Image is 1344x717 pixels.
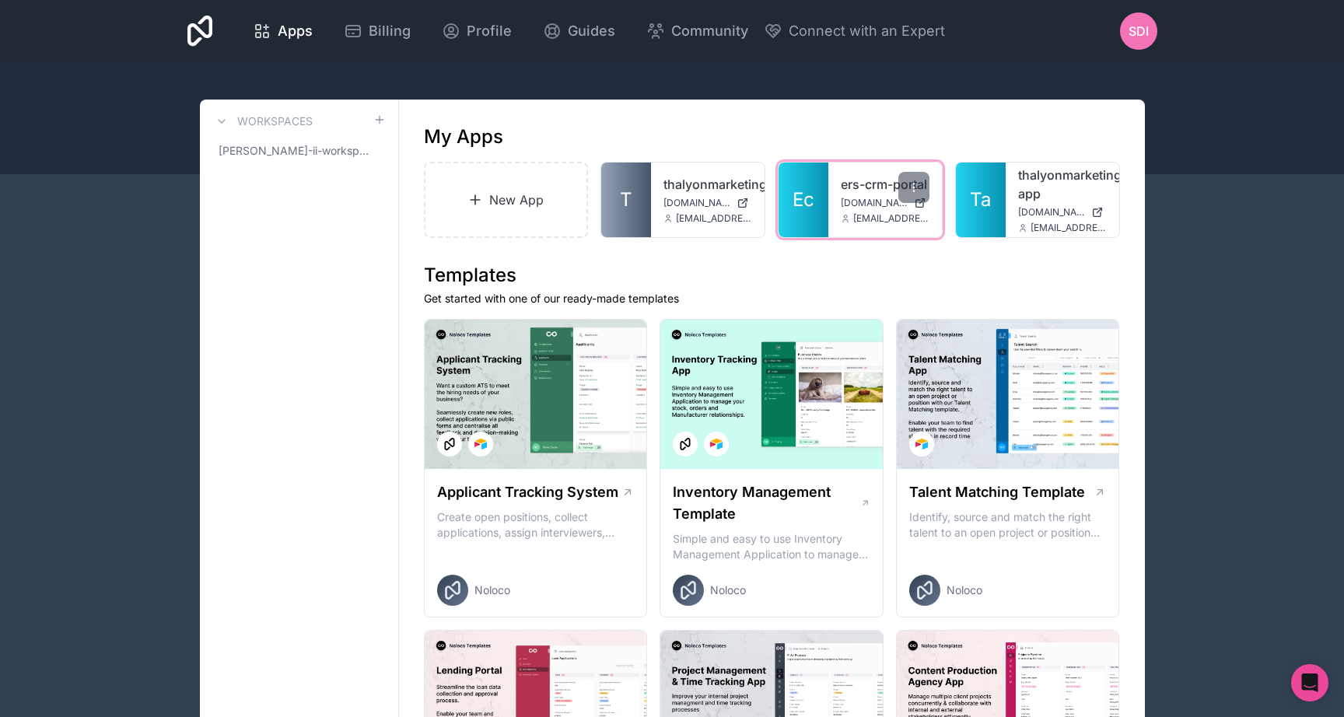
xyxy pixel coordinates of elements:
[710,582,746,598] span: Noloco
[947,582,982,598] span: Noloco
[530,14,628,48] a: Guides
[671,20,748,42] span: Community
[474,438,487,450] img: Airtable Logo
[568,20,615,42] span: Guides
[1031,222,1107,234] span: [EMAIL_ADDRESS][DOMAIN_NAME]
[429,14,524,48] a: Profile
[793,187,814,212] span: Ec
[909,509,1107,540] p: Identify, source and match the right talent to an open project or position with our Talent Matchi...
[331,14,423,48] a: Billing
[663,197,752,209] a: [DOMAIN_NAME]
[212,137,386,165] a: [PERSON_NAME]-ii-workspace
[601,163,651,237] a: T
[841,197,908,209] span: [DOMAIN_NAME]
[663,197,730,209] span: [DOMAIN_NAME]
[424,291,1120,306] p: Get started with one of our ready-made templates
[853,212,929,225] span: [EMAIL_ADDRESS][DOMAIN_NAME]
[764,20,945,42] button: Connect with an Expert
[437,509,635,540] p: Create open positions, collect applications, assign interviewers, centralise candidate feedback a...
[424,124,503,149] h1: My Apps
[970,187,991,212] span: Ta
[212,112,313,131] a: Workspaces
[1291,664,1328,701] div: Open Intercom Messenger
[1018,206,1085,219] span: [DOMAIN_NAME]
[424,162,589,238] a: New App
[240,14,325,48] a: Apps
[424,263,1120,288] h1: Templates
[841,175,929,194] a: ers-crm-portal
[634,14,761,48] a: Community
[369,20,411,42] span: Billing
[474,582,510,598] span: Noloco
[620,187,632,212] span: T
[278,20,313,42] span: Apps
[779,163,828,237] a: Ec
[789,20,945,42] span: Connect with an Expert
[710,438,723,450] img: Airtable Logo
[956,163,1006,237] a: Ta
[1018,166,1107,203] a: thalyonmarketing-app
[219,143,373,159] span: [PERSON_NAME]-ii-workspace
[676,212,752,225] span: [EMAIL_ADDRESS][DOMAIN_NAME]
[673,481,859,525] h1: Inventory Management Template
[1018,206,1107,219] a: [DOMAIN_NAME]
[841,197,929,209] a: [DOMAIN_NAME]
[437,481,618,503] h1: Applicant Tracking System
[1129,22,1149,40] span: SDI
[237,114,313,129] h3: Workspaces
[663,175,752,194] a: thalyonmarketing
[467,20,512,42] span: Profile
[909,481,1085,503] h1: Talent Matching Template
[673,531,870,562] p: Simple and easy to use Inventory Management Application to manage your stock, orders and Manufact...
[915,438,928,450] img: Airtable Logo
